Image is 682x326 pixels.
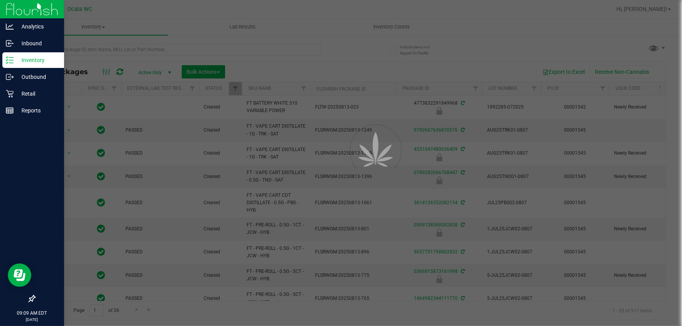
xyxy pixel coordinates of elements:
[6,56,14,64] inline-svg: Inventory
[14,55,61,65] p: Inventory
[14,89,61,98] p: Retail
[6,73,14,81] inline-svg: Outbound
[14,106,61,115] p: Reports
[14,72,61,82] p: Outbound
[4,317,61,322] p: [DATE]
[6,39,14,47] inline-svg: Inbound
[6,23,14,30] inline-svg: Analytics
[6,90,14,98] inline-svg: Retail
[14,39,61,48] p: Inbound
[8,264,31,287] iframe: Resource center
[14,22,61,31] p: Analytics
[6,107,14,114] inline-svg: Reports
[4,310,61,317] p: 09:09 AM EDT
